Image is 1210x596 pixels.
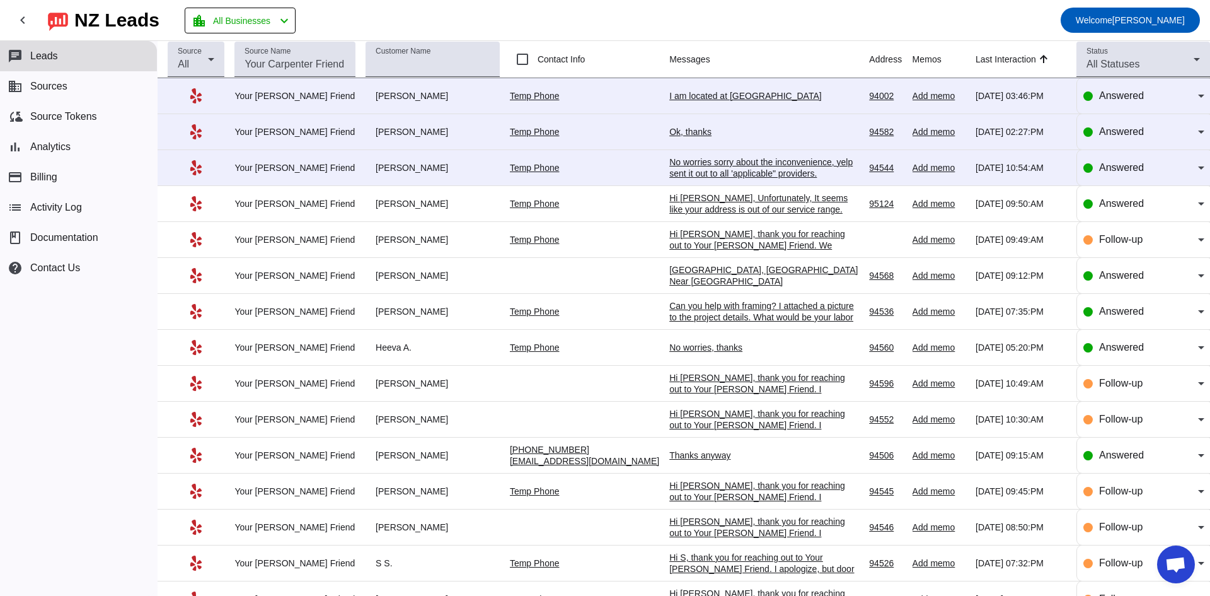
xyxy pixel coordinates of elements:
div: [DATE] 03:46:PM [976,90,1066,102]
div: 94596 [869,378,902,389]
div: Last Interaction [976,53,1036,66]
div: [PERSON_NAME] [366,270,500,281]
span: Contact Us [30,262,80,274]
span: All Statuses [1086,59,1139,69]
span: Follow-up [1099,558,1143,568]
th: Messages [669,41,869,78]
div: Add memo [913,306,965,317]
mat-icon: Yelp [188,88,204,103]
a: Temp Phone [510,307,560,317]
div: Add memo [913,198,965,209]
mat-icon: chevron_left [15,13,30,28]
div: Ok, thanks [669,126,858,137]
mat-icon: Yelp [188,196,204,211]
div: [DATE] 08:50:PM [976,522,1066,533]
th: Address [869,41,912,78]
div: [DATE] 10:49:AM [976,378,1066,389]
span: Answered [1099,162,1144,173]
div: Add memo [913,450,965,461]
span: All Businesses [213,12,270,30]
div: 94544 [869,162,902,173]
div: Hi [PERSON_NAME], thank you for reaching out to Your [PERSON_NAME] Friend. I apologize, but we sp... [669,480,858,537]
div: [DATE] 09:49:AM [976,234,1066,245]
div: [PERSON_NAME] [366,486,500,497]
div: Heeva A. [366,342,500,353]
label: Contact Info [535,53,585,66]
div: Add memo [913,486,965,497]
span: Documentation [30,232,98,243]
div: Your [PERSON_NAME] Friend [234,558,355,569]
span: Source Tokens [30,111,97,122]
a: [EMAIL_ADDRESS][DOMAIN_NAME] [510,456,659,466]
div: I am located at [GEOGRAPHIC_DATA] [669,90,858,102]
mat-icon: cloud_sync [8,109,23,124]
div: 94002 [869,90,902,102]
mat-icon: Yelp [188,160,204,175]
div: Add memo [913,270,965,281]
div: Your [PERSON_NAME] Friend [234,522,355,533]
div: Can you help with framing? I attached a picture to the project details. What would be your labor ... [669,300,858,346]
mat-icon: Yelp [188,268,204,283]
mat-icon: chevron_left [277,13,292,28]
div: Your [PERSON_NAME] Friend [234,162,355,173]
mat-icon: Yelp [188,556,204,571]
div: [PERSON_NAME] [366,450,500,461]
span: Answered [1099,306,1144,317]
span: Answered [1099,342,1144,353]
div: Your [PERSON_NAME] Friend [234,378,355,389]
div: [PERSON_NAME] [366,198,500,209]
div: 94506 [869,450,902,461]
div: 94568 [869,270,902,281]
a: Open chat [1157,546,1195,583]
a: Temp Phone [510,91,560,101]
div: Your [PERSON_NAME] Friend [234,450,355,461]
div: [DATE] 10:54:AM [976,162,1066,173]
div: Add memo [913,522,965,533]
span: Answered [1099,198,1144,209]
mat-icon: Yelp [188,484,204,499]
div: 94545 [869,486,902,497]
div: [DATE] 09:45:PM [976,486,1066,497]
mat-label: Customer Name [376,47,430,56]
div: 94526 [869,558,902,569]
div: Hi [PERSON_NAME], thank you for reaching out to Your [PERSON_NAME] Friend. I apologize, but we sp... [669,516,858,584]
div: Add memo [913,558,965,569]
div: Hi [PERSON_NAME], thank you for reaching out to Your [PERSON_NAME] Friend. I apologize, but we sp... [669,372,858,429]
div: Your [PERSON_NAME] Friend [234,198,355,209]
div: Add memo [913,234,965,245]
div: Hi [PERSON_NAME], thank you for reaching out to Your [PERSON_NAME] Friend. We specialize in exter... [669,228,858,285]
div: [DATE] 05:20:PM [976,342,1066,353]
div: Thanks anyway [669,450,858,461]
button: All Businesses [185,8,296,33]
div: 94582 [869,126,902,137]
img: logo [48,9,68,31]
div: [DATE] 10:30:AM [976,414,1066,425]
a: Temp Phone [510,486,560,496]
div: Add memo [913,378,965,389]
span: Follow-up [1099,486,1143,496]
mat-label: Source [178,47,202,56]
div: [PERSON_NAME] [366,234,500,245]
mat-label: Source Name [245,47,291,56]
div: [DATE] 07:35:PM [976,306,1066,317]
a: Temp Phone [510,235,560,245]
div: [PERSON_NAME] [366,90,500,102]
div: S S. [366,558,500,569]
div: [PERSON_NAME] [366,306,500,317]
a: Temp Phone [510,163,560,173]
div: Your [PERSON_NAME] Friend [234,234,355,245]
div: [PERSON_NAME] [366,378,500,389]
div: Your [PERSON_NAME] Friend [234,126,355,137]
div: [DATE] 09:50:AM [976,198,1066,209]
span: Follow-up [1099,378,1143,389]
mat-label: Status [1086,47,1108,56]
mat-icon: Yelp [188,520,204,535]
span: Answered [1099,270,1144,281]
mat-icon: list [8,200,23,215]
div: [PERSON_NAME] [366,522,500,533]
span: book [8,230,23,245]
span: Welcome [1076,15,1112,25]
div: Your [PERSON_NAME] Friend [234,486,355,497]
span: [PERSON_NAME] [1076,11,1185,29]
mat-icon: Yelp [188,448,204,463]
